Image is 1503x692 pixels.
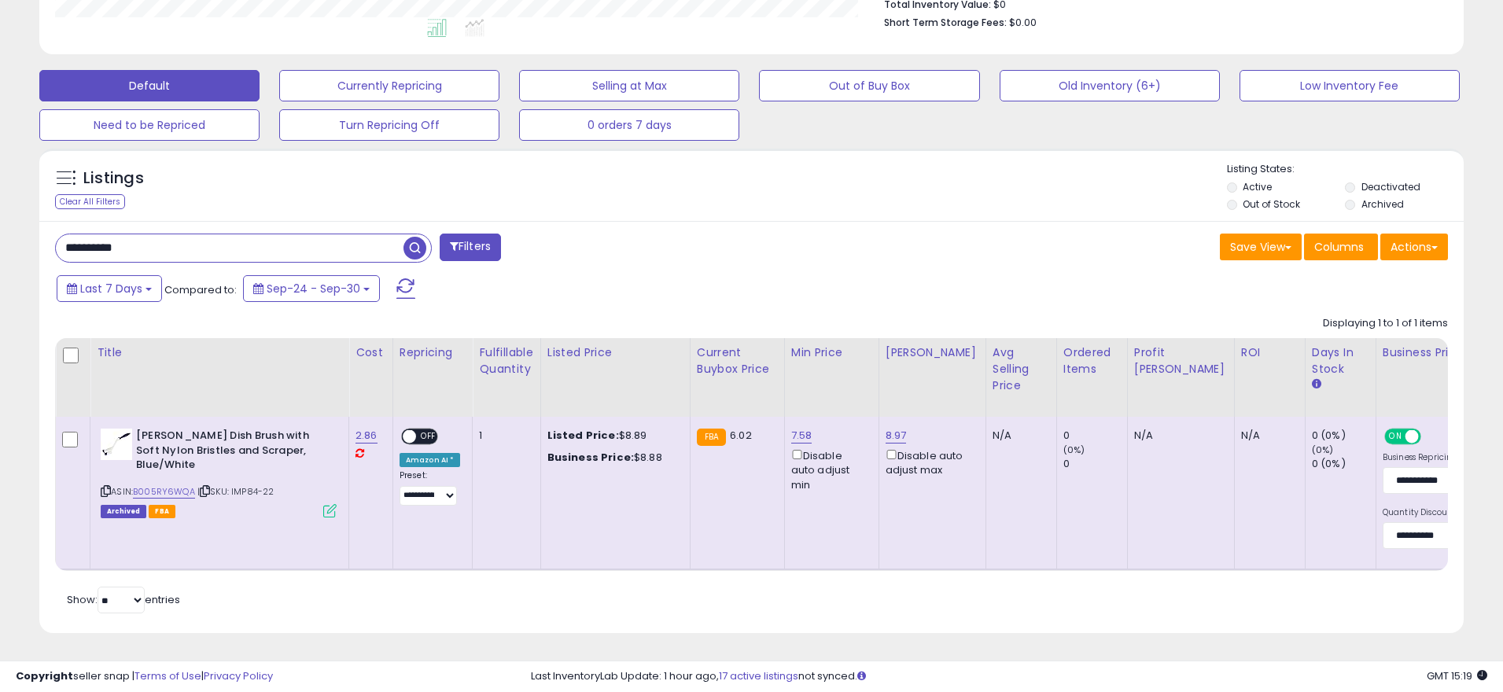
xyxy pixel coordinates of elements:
div: Ordered Items [1063,344,1121,377]
span: OFF [416,430,441,444]
a: Privacy Policy [204,668,273,683]
small: (0%) [1312,444,1334,456]
span: OFF [1419,430,1444,444]
button: Turn Repricing Off [279,109,499,141]
button: Last 7 Days [57,275,162,302]
small: (0%) [1063,444,1085,456]
div: Last InventoryLab Update: 1 hour ago, not synced. [531,669,1487,684]
div: N/A [1241,429,1293,443]
div: ROI [1241,344,1299,361]
span: Columns [1314,239,1364,255]
b: Short Term Storage Fees: [884,16,1007,29]
label: Active [1243,180,1272,193]
a: 8.97 [886,428,907,444]
button: Selling at Max [519,70,739,101]
small: FBA [697,429,726,446]
div: N/A [993,429,1044,443]
a: 7.58 [791,428,812,444]
button: Columns [1304,234,1378,260]
div: Title [97,344,342,361]
div: Days In Stock [1312,344,1369,377]
div: Min Price [791,344,872,361]
span: Show: entries [67,592,180,607]
span: ON [1386,430,1405,444]
div: N/A [1134,429,1222,443]
p: Listing States: [1227,162,1464,177]
span: 6.02 [730,428,752,443]
div: $8.89 [547,429,678,443]
div: Amazon AI * [400,453,461,467]
h5: Listings [83,167,144,190]
label: Archived [1361,197,1404,211]
div: Disable auto adjust max [886,447,974,477]
div: [PERSON_NAME] [886,344,979,361]
button: Old Inventory (6+) [1000,70,1220,101]
a: 2.86 [355,428,378,444]
b: Business Price: [547,450,634,465]
span: Compared to: [164,282,237,297]
button: Default [39,70,260,101]
button: Low Inventory Fee [1240,70,1460,101]
b: [PERSON_NAME] Dish Brush with Soft Nylon Bristles and Scraper, Blue/White [136,429,327,477]
strong: Copyright [16,668,73,683]
div: Current Buybox Price [697,344,778,377]
div: $8.88 [547,451,678,465]
label: Business Repricing Strategy: [1383,452,1497,463]
button: Actions [1380,234,1448,260]
div: Displaying 1 to 1 of 1 items [1323,316,1448,331]
div: Listed Price [547,344,683,361]
div: Cost [355,344,386,361]
label: Out of Stock [1243,197,1300,211]
button: Filters [440,234,501,261]
small: Days In Stock. [1312,377,1321,392]
a: 17 active listings [719,668,798,683]
div: 0 [1063,429,1127,443]
div: Disable auto adjust min [791,447,867,492]
a: B005RY6WQA [133,485,195,499]
img: 21DrZFjhNRL._SL40_.jpg [101,429,132,460]
div: 0 (0%) [1312,429,1376,443]
button: Sep-24 - Sep-30 [243,275,380,302]
span: $0.00 [1009,15,1037,30]
span: Listings that have been deleted from Seller Central [101,505,146,518]
button: Currently Repricing [279,70,499,101]
div: Preset: [400,470,461,506]
div: Repricing [400,344,466,361]
button: 0 orders 7 days [519,109,739,141]
span: | SKU: IMP84-22 [197,485,274,498]
label: Deactivated [1361,180,1420,193]
div: Fulfillable Quantity [479,344,533,377]
div: Profit [PERSON_NAME] [1134,344,1228,377]
button: Out of Buy Box [759,70,979,101]
span: 2025-10-8 15:19 GMT [1427,668,1487,683]
div: seller snap | | [16,669,273,684]
label: Quantity Discount Strategy: [1383,507,1497,518]
div: 0 [1063,457,1127,471]
div: 1 [479,429,528,443]
div: Avg Selling Price [993,344,1050,394]
b: Listed Price: [547,428,619,443]
a: Terms of Use [134,668,201,683]
span: FBA [149,505,175,518]
button: Save View [1220,234,1302,260]
span: Last 7 Days [80,281,142,296]
div: 0 (0%) [1312,457,1376,471]
div: Clear All Filters [55,194,125,209]
button: Need to be Repriced [39,109,260,141]
div: ASIN: [101,429,337,516]
span: Sep-24 - Sep-30 [267,281,360,296]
